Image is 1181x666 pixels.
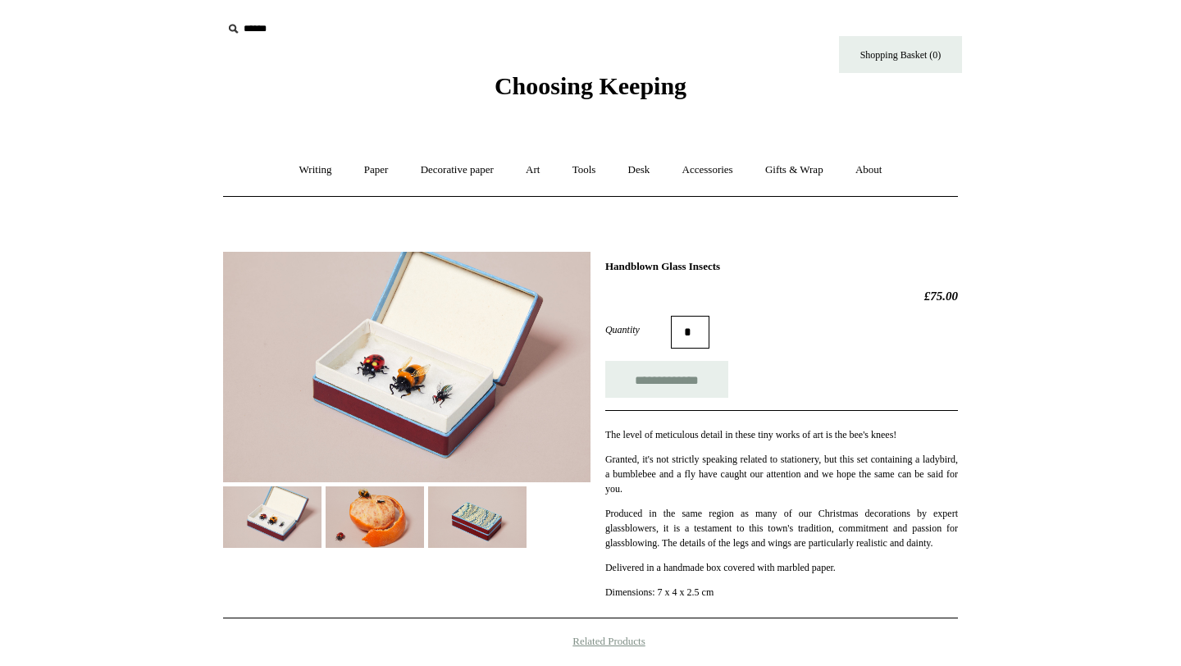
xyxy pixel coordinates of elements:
img: Handblown Glass Insects [326,486,424,548]
img: Handblown Glass Insects [223,486,321,548]
p: Granted, it's not strictly speaking related to stationery, but this set containing a ladybird, a ... [605,452,958,496]
p: The level of meticulous detail in these tiny works of art is the bee's knees! [605,427,958,442]
a: Art [511,148,554,192]
a: Choosing Keeping [495,85,686,97]
img: Handblown Glass Insects [223,252,590,482]
label: Quantity [605,322,671,337]
span: Choosing Keeping [495,72,686,99]
p: Delivered in a handmade box covered with marbled paper. [605,560,958,575]
a: Accessories [668,148,748,192]
h1: Handblown Glass Insects [605,260,958,273]
img: Handblown Glass Insects [428,486,527,548]
a: Decorative paper [406,148,508,192]
a: Paper [349,148,404,192]
a: Desk [613,148,665,192]
h4: Related Products [180,635,1001,648]
a: About [841,148,897,192]
p: Dimensions: 7 x 4 x 2.5 cm [605,585,958,600]
a: Gifts & Wrap [750,148,838,192]
a: Writing [285,148,347,192]
h2: £75.00 [605,289,958,303]
a: Shopping Basket (0) [839,36,962,73]
a: Tools [558,148,611,192]
p: Produced in the same region as many of our Christmas decorations by expert glassblowers, it is a ... [605,506,958,550]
